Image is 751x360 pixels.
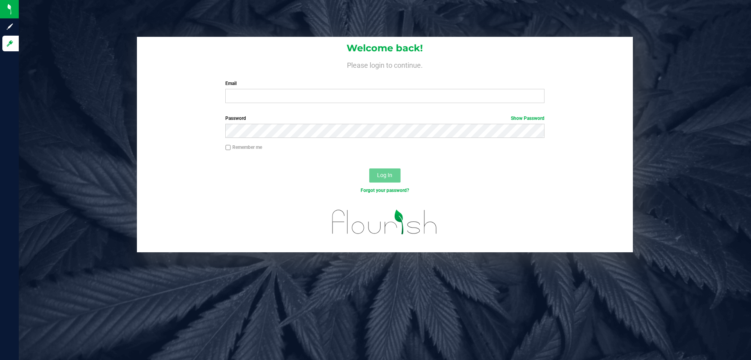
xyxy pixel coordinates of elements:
[225,116,246,121] span: Password
[323,202,447,242] img: flourish_logo.svg
[225,80,544,87] label: Email
[511,116,544,121] a: Show Password
[225,144,262,151] label: Remember me
[377,172,392,178] span: Log In
[137,60,633,69] h4: Please login to continue.
[6,40,14,47] inline-svg: Log in
[361,188,409,193] a: Forgot your password?
[137,43,633,53] h1: Welcome back!
[6,23,14,31] inline-svg: Sign up
[225,145,231,150] input: Remember me
[369,168,401,183] button: Log In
